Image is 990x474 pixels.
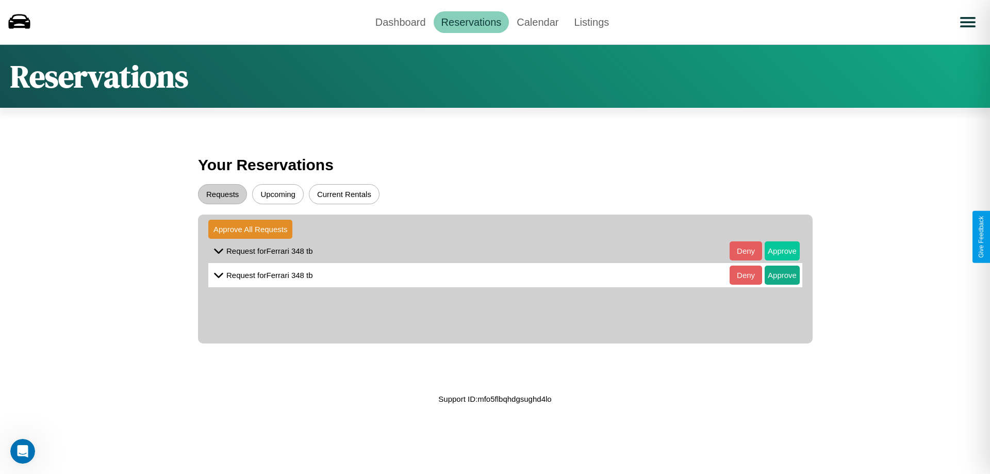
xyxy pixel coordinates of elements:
button: Approve All Requests [208,220,292,239]
button: Approve [765,241,800,260]
button: Current Rentals [309,184,379,204]
a: Dashboard [368,11,434,33]
button: Upcoming [252,184,304,204]
a: Listings [566,11,617,33]
button: Deny [730,241,762,260]
button: Approve [765,266,800,285]
p: Request for Ferrari 348 tb [226,268,313,282]
iframe: Intercom live chat [10,439,35,464]
p: Support ID: mfo5flbqhdgsughd4lo [438,392,551,406]
button: Open menu [953,8,982,37]
a: Reservations [434,11,509,33]
button: Deny [730,266,762,285]
a: Calendar [509,11,566,33]
p: Request for Ferrari 348 tb [226,244,313,258]
button: Requests [198,184,247,204]
div: Give Feedback [978,216,985,258]
h3: Your Reservations [198,151,792,179]
h1: Reservations [10,55,188,97]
